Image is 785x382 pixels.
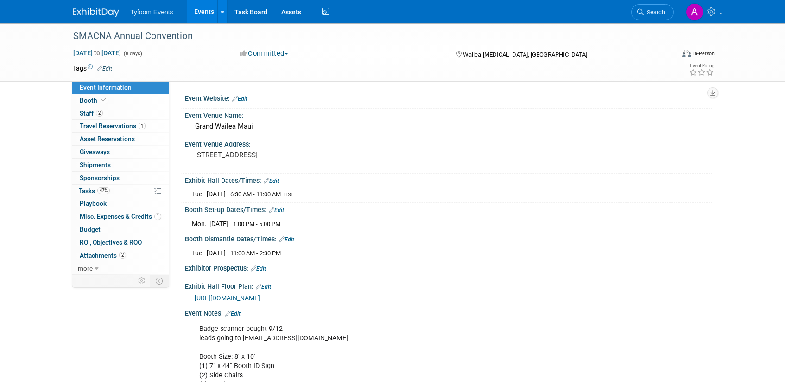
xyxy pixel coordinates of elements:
[269,207,284,214] a: Edit
[689,64,714,68] div: Event Rating
[682,50,691,57] img: Format-Inperson.png
[72,146,169,158] a: Giveaways
[185,279,712,291] div: Exhibit Hall Floor Plan:
[78,265,93,272] span: more
[185,109,712,120] div: Event Venue Name:
[619,48,715,62] div: Event Format
[93,49,101,57] span: to
[686,3,703,21] img: Angie Nichols
[185,232,712,244] div: Booth Dismantle Dates/Times:
[644,9,665,16] span: Search
[80,213,161,220] span: Misc. Expenses & Credits
[195,294,260,302] a: [URL][DOMAIN_NAME]
[123,51,142,57] span: (8 days)
[185,91,712,104] div: Event Website:
[154,213,161,220] span: 1
[80,122,146,129] span: Travel Reservations
[185,203,712,215] div: Booth Set-up Dates/Times:
[80,200,107,207] span: Playbook
[256,284,271,290] a: Edit
[73,64,112,73] td: Tags
[80,110,103,117] span: Staff
[101,97,106,103] i: Booth reservation complete
[79,187,110,194] span: Tasks
[119,252,126,259] span: 2
[80,239,142,246] span: ROI, Objectives & ROO
[70,28,660,45] div: SMACNA Annual Convention
[73,8,119,17] img: ExhibitDay
[80,174,120,181] span: Sponsorships
[72,249,169,262] a: Attachments2
[150,275,169,287] td: Toggle Event Tabs
[72,210,169,223] a: Misc. Expenses & Credits1
[279,236,294,243] a: Edit
[80,84,132,91] span: Event Information
[209,219,228,228] td: [DATE]
[185,137,712,149] div: Event Venue Address:
[631,4,674,20] a: Search
[80,226,101,233] span: Budget
[73,49,121,57] span: [DATE] [DATE]
[97,65,112,72] a: Edit
[284,192,294,198] span: HST
[134,275,150,287] td: Personalize Event Tab Strip
[72,107,169,120] a: Staff2
[185,261,712,273] div: Exhibitor Prospectus:
[185,306,712,318] div: Event Notes:
[192,119,705,134] div: Grand Wailea Maui
[97,187,110,194] span: 47%
[96,110,103,117] span: 2
[232,96,247,102] a: Edit
[230,250,281,257] span: 11:00 AM - 2:30 PM
[693,50,715,57] div: In-Person
[72,223,169,236] a: Budget
[72,236,169,249] a: ROI, Objectives & ROO
[72,120,169,132] a: Travel Reservations1
[72,172,169,184] a: Sponsorships
[80,252,126,259] span: Attachments
[192,189,207,199] td: Tue.
[185,174,712,186] div: Exhibit Hall Dates/Times:
[463,51,587,58] span: Wailea-[MEDICAL_DATA], [GEOGRAPHIC_DATA]
[80,97,108,104] span: Booth
[80,148,110,155] span: Giveaways
[264,178,279,184] a: Edit
[72,197,169,210] a: Playbook
[195,151,394,159] pre: [STREET_ADDRESS]
[139,123,146,129] span: 1
[192,248,207,258] td: Tue.
[251,265,266,272] a: Edit
[72,185,169,197] a: Tasks47%
[72,262,169,275] a: more
[72,81,169,94] a: Event Information
[237,49,292,58] button: Committed
[225,311,241,317] a: Edit
[80,161,111,168] span: Shipments
[192,219,209,228] td: Mon.
[72,133,169,145] a: Asset Reservations
[230,191,281,198] span: 6:30 AM - 11:00 AM
[130,8,173,16] span: Tyfoom Events
[207,248,226,258] td: [DATE]
[72,159,169,171] a: Shipments
[233,220,280,227] span: 1:00 PM - 5:00 PM
[207,189,226,199] td: [DATE]
[72,94,169,107] a: Booth
[80,135,135,142] span: Asset Reservations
